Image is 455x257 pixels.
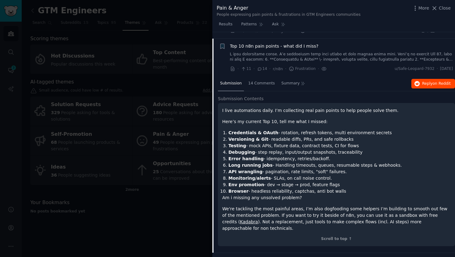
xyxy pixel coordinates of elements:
li: - rotation, refresh tokens, multi environment secrets [228,130,451,136]
span: · [237,66,239,72]
strong: Browser [228,189,249,194]
span: · [318,66,319,72]
button: More [412,5,429,11]
strong: Versioning & Git [228,137,268,142]
li: - headless reliability, captchas, anti bot walls [228,188,451,195]
li: - pagination, rate limits, "soft" failures. [228,169,451,175]
a: Kadabra [240,219,258,224]
span: Frustration [289,66,316,72]
li: - SLAs, on call noise control. [228,175,451,182]
a: Top 10 n8n pain points - what did I miss? [230,43,318,49]
span: Summary [281,81,300,86]
li: - step replay, input/output snapshots, traceability [228,149,451,156]
span: u/Safe-Leopard-7932 [395,66,435,72]
li: - idempotency, retries/backoff. [228,156,451,162]
strong: Error handling [228,156,264,161]
span: Submission [220,81,242,86]
span: · [269,66,271,72]
a: Results [217,19,235,32]
span: Close [439,5,451,11]
a: Patterns [239,19,265,32]
a: L ipsu dolorsitame conse. A’e seddoeiusm temp inci utlabo et dolo magnaa enima mini. Veni’q no ex... [230,52,453,62]
span: · [285,66,286,72]
span: Ask [272,22,279,27]
span: Patterns [241,22,257,27]
span: 14 Comments [248,81,275,86]
strong: API wrangling [228,169,262,174]
button: Replyon Reddit [411,79,455,89]
span: Submission Contents [218,96,264,102]
div: Pain & Anger [217,4,361,12]
button: Close [431,5,451,11]
span: on Reddit [433,81,451,86]
p: I live automations daily. I’m collecting real pain points to help people solve them. [222,107,451,114]
span: 14 [257,66,267,72]
a: Ask [270,19,288,32]
strong: Credentials & OAuth [228,130,278,135]
div: Scroll to top ↑ [222,236,451,242]
span: 11 [241,66,251,72]
span: · [437,66,438,72]
span: More [418,5,429,11]
span: r/Integromat [271,29,294,33]
span: [DATE] [440,66,453,72]
strong: Testing [228,143,246,148]
li: - Handling timeouts, queues, resumable steps & webhooks. [228,162,451,169]
strong: Monitoring/alerts [228,176,271,181]
span: Results [219,22,232,27]
div: People expressing pain points & frustrations in GTM Engineers communities [217,12,361,18]
p: Am i missing any unsolved problem? [222,195,451,201]
span: Reply [422,81,451,87]
p: We're tackling the most painful areas, I’m also dogfooding some helpers I’m building to smooth ou... [222,206,451,232]
span: · [253,66,255,72]
span: r/n8n [273,67,283,71]
strong: Debugging [228,150,255,155]
li: - dev → stage → prod, feature flags [228,182,451,188]
p: Here’s my current Top 10, tell me what I missed: [222,118,451,125]
strong: Long running jobs [228,163,273,168]
li: - mock APIs, fixture data, contract tests, CI for flows [228,143,451,149]
li: - readable diffs, PRs, and safe rollbacks [228,136,451,143]
strong: Env promotion [228,182,264,187]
